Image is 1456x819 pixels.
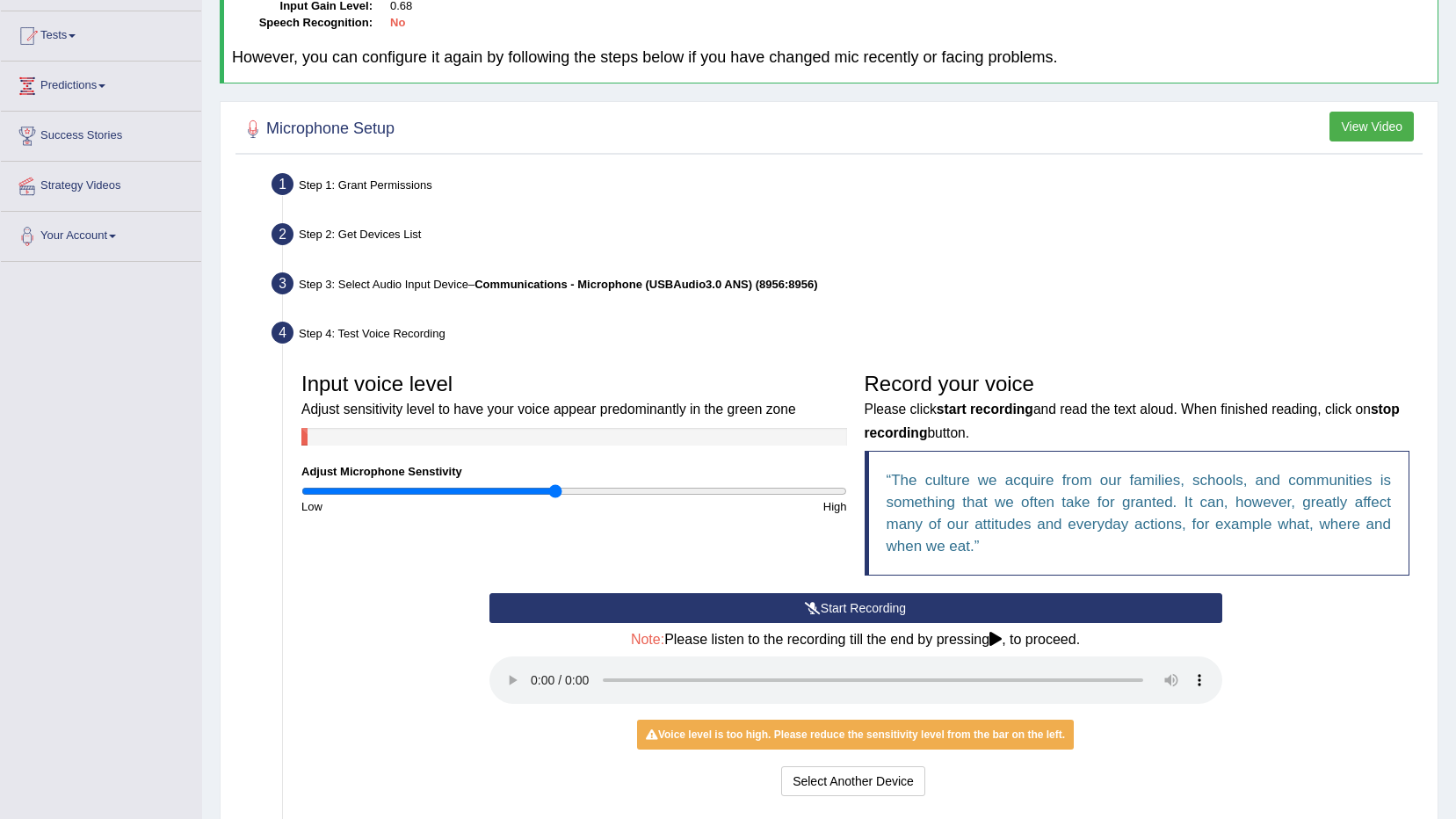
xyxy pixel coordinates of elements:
span: Note: [631,632,664,647]
a: Predictions [1,62,201,105]
button: Start Recording [489,593,1222,623]
h3: Input voice level [301,373,847,419]
h4: Please listen to the recording till the end by pressing , to proceed. [489,632,1222,648]
div: Step 1: Grant Permissions [264,168,1430,207]
h4: However, you can configure it again by following the steps below if you have changed mic recently... [232,49,1430,67]
a: Your Account [1,212,201,256]
small: Adjust sensitivity level to have your voice appear predominantly in the green zone [301,402,796,417]
div: Step 4: Test Voice Recording [264,316,1430,355]
a: Tests [1,11,201,55]
button: View Video [1329,112,1414,141]
label: Adjust Microphone Senstivity [301,463,462,480]
h2: Microphone Setup [240,116,395,142]
b: Communications - Microphone (USBAudio3.0 ANS) (8956:8956) [474,278,817,291]
small: Please click and read the text aloud. When finished reading, click on button. [865,402,1400,439]
div: Voice level is too high. Please reduce the sensitivity level from the bar on the left. [637,720,1074,750]
div: Step 2: Get Devices List [264,218,1430,257]
b: stop recording [865,402,1400,439]
h3: Record your voice [865,373,1410,442]
q: The culture we acquire from our families, schools, and communities is something that we often tak... [887,472,1392,554]
a: Success Stories [1,112,201,156]
b: start recording [937,402,1033,417]
div: High [574,498,855,515]
button: Select Another Device [781,766,925,796]
b: No [390,16,405,29]
a: Strategy Videos [1,162,201,206]
dt: Speech Recognition: [232,15,373,32]
div: Step 3: Select Audio Input Device [264,267,1430,306]
div: Low [293,498,574,515]
span: – [468,278,818,291]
